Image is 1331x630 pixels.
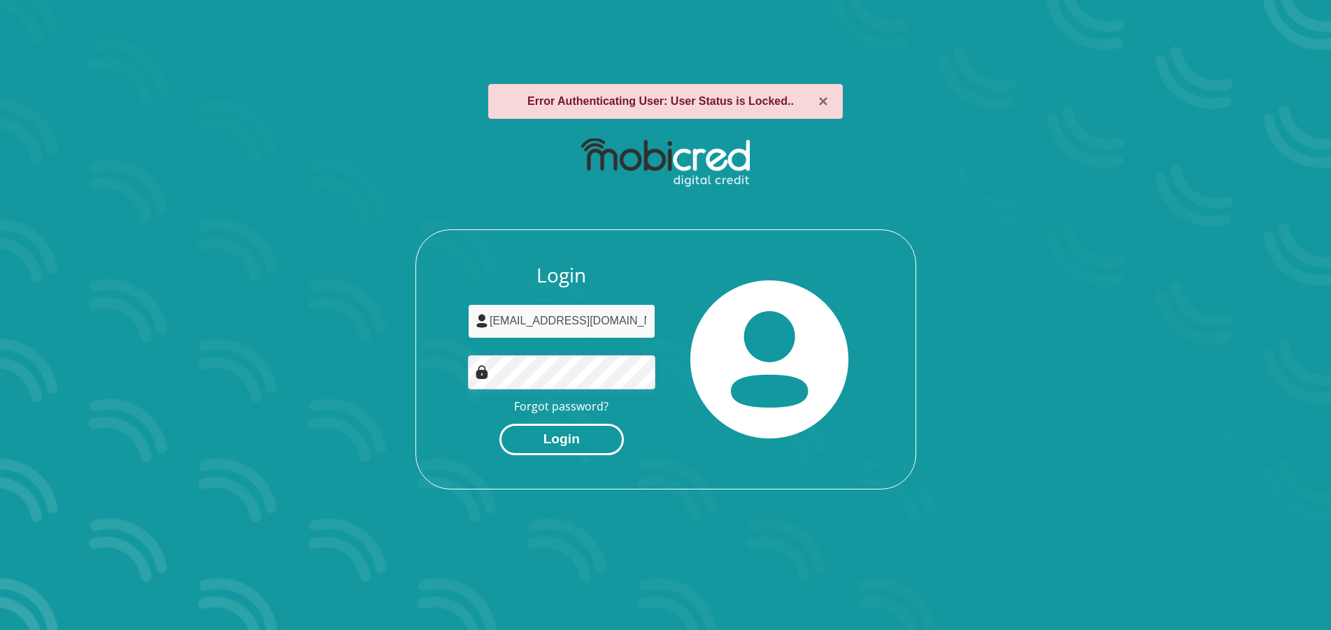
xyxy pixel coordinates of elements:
[475,314,489,328] img: user-icon image
[499,424,624,455] button: Login
[514,399,608,414] a: Forgot password?
[527,95,794,107] strong: Error Authenticating User: User Status is Locked..
[468,264,655,287] h3: Login
[818,93,828,110] button: ×
[468,304,655,338] input: Username
[475,365,489,379] img: Image
[581,138,750,187] img: mobicred logo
